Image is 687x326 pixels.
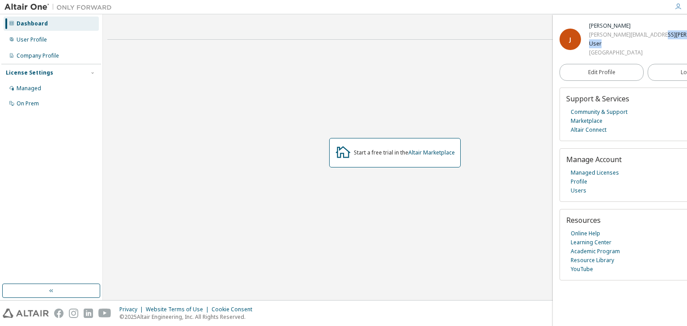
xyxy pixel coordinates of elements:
[571,117,602,125] a: Marketplace
[566,215,601,225] span: Resources
[84,309,93,318] img: linkedin.svg
[571,186,586,195] a: Users
[354,149,455,156] div: Start a free trial in the
[571,265,593,274] a: YouTube
[54,309,64,318] img: facebook.svg
[212,306,258,313] div: Cookie Consent
[4,3,116,12] img: Altair One
[3,309,49,318] img: altair_logo.svg
[408,149,455,156] a: Altair Marketplace
[571,247,620,256] a: Academic Program
[6,69,53,76] div: License Settings
[69,309,78,318] img: instagram.svg
[98,309,111,318] img: youtube.svg
[17,36,47,43] div: User Profile
[571,177,587,186] a: Profile
[571,229,600,238] a: Online Help
[588,69,615,76] span: Edit Profile
[119,306,146,313] div: Privacy
[571,168,619,177] a: Managed Licenses
[560,64,644,81] a: Edit Profile
[17,52,59,59] div: Company Profile
[566,155,622,164] span: Manage Account
[17,85,41,92] div: Managed
[146,306,212,313] div: Website Terms of Use
[119,313,258,321] p: © 2025 Altair Engineering, Inc. All Rights Reserved.
[571,238,611,247] a: Learning Center
[17,100,39,107] div: On Prem
[571,256,614,265] a: Resource Library
[17,20,48,27] div: Dashboard
[571,108,628,117] a: Community & Support
[566,94,629,104] span: Support & Services
[569,36,571,43] span: J
[571,125,606,134] a: Altair Connect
